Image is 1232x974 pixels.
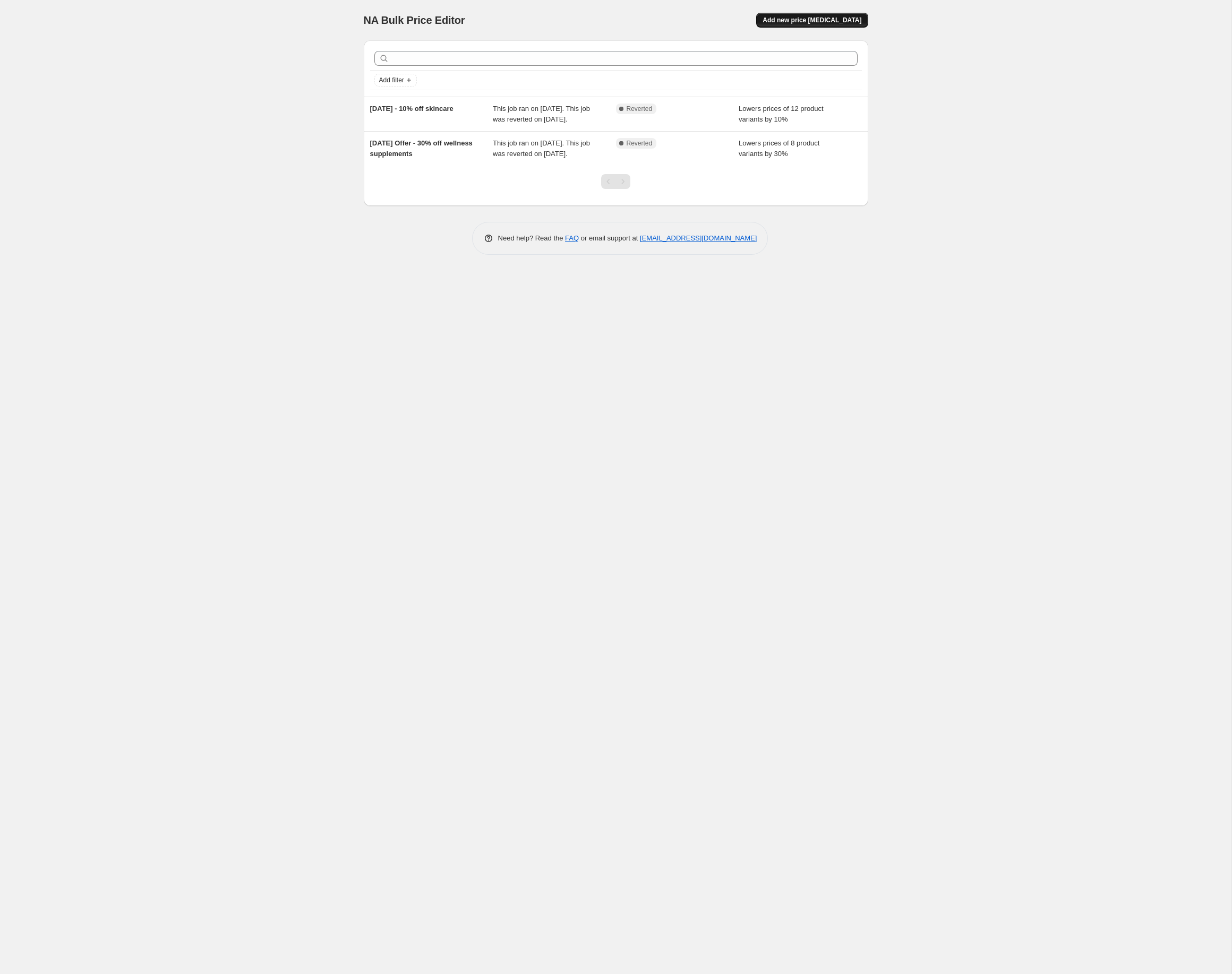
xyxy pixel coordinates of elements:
a: FAQ [565,234,579,242]
span: Need help? Read the [498,234,566,242]
span: [DATE] Offer - 30% off wellness supplements [370,139,473,158]
span: Lowers prices of 8 product variants by 30% [739,139,819,158]
button: Add filter [374,74,417,87]
span: Add new price [MEDICAL_DATA] [763,16,861,24]
span: or email support at [579,234,640,242]
span: NA Bulk Price Editor [364,14,465,26]
button: Add new price [MEDICAL_DATA] [756,13,868,28]
span: Lowers prices of 12 product variants by 10% [739,105,824,123]
span: Reverted [627,139,653,148]
nav: Pagination [601,174,630,189]
span: [DATE] - 10% off skincare [370,105,454,113]
span: Add filter [379,76,404,84]
span: Reverted [627,105,653,113]
a: [EMAIL_ADDRESS][DOMAIN_NAME] [640,234,757,242]
span: This job ran on [DATE]. This job was reverted on [DATE]. [493,105,590,123]
span: This job ran on [DATE]. This job was reverted on [DATE]. [493,139,590,158]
